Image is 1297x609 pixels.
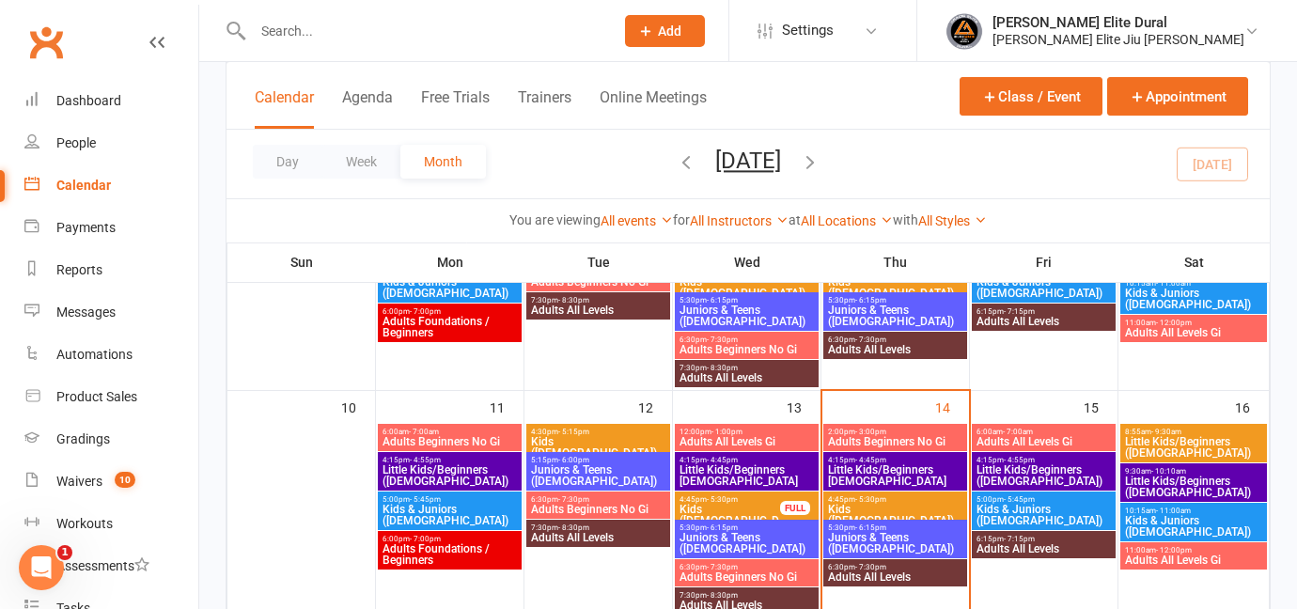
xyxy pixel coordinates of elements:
span: 5:00pm [976,495,1112,504]
span: Adults All Levels Gi [679,436,815,447]
span: - 7:00pm [410,535,441,543]
span: Adults All Levels [976,543,1112,554]
span: 1 [57,545,72,560]
th: Mon [376,242,524,282]
span: Adults All Levels [530,532,666,543]
div: 13 [787,391,820,422]
a: Automations [24,334,198,376]
span: Adults All Levels [679,372,815,383]
span: - 8:30pm [707,591,738,600]
span: - 7:30pm [855,336,886,344]
span: 6:30pm [679,563,815,571]
span: Adults All Levels Gi [1124,554,1263,566]
span: - 4:45pm [855,456,886,464]
span: 11:00am [1124,319,1263,327]
a: Workouts [24,503,198,545]
span: - 4:55pm [410,456,441,464]
span: - 12:00pm [1156,546,1192,554]
div: 16 [1235,391,1269,422]
span: 5:30pm [827,296,963,304]
span: Kids ([DEMOGRAPHIC_DATA]) [827,504,963,526]
div: Calendar [56,178,111,193]
span: Adults All Levels Gi [1124,327,1263,338]
span: Adults Beginners No Gi [827,436,963,447]
span: 6:15pm [976,535,1112,543]
span: Juniors & Teens ([DEMOGRAPHIC_DATA]) [679,304,815,327]
th: Sat [1118,242,1270,282]
span: - 5:30pm [855,495,886,504]
span: - 7:30pm [707,563,738,571]
span: - 6:15pm [855,296,886,304]
span: 4:15pm [827,456,963,464]
span: Little Kids/Beginners ([DEMOGRAPHIC_DATA]) [1124,476,1263,498]
span: - 8:30pm [558,296,589,304]
span: - 5:45pm [410,495,441,504]
span: - 7:15pm [1004,307,1035,316]
div: 11 [490,391,523,422]
span: Kids & Juniors ([DEMOGRAPHIC_DATA]) [1124,288,1263,310]
span: Kids & Juniors ([DEMOGRAPHIC_DATA]) [976,276,1112,299]
span: 5:30pm [679,523,815,532]
th: Fri [970,242,1118,282]
span: - 5:45pm [1004,495,1035,504]
span: 6:00am [976,428,1112,436]
span: Adults Foundations / Beginners [382,543,518,566]
span: 10 [115,472,135,488]
span: - 11:00am [1156,279,1191,288]
span: 6:15pm [976,307,1112,316]
span: - 7:30pm [855,563,886,571]
span: 2:00pm [827,428,963,436]
a: Messages [24,291,198,334]
a: Clubworx [23,19,70,66]
span: Kids & Juniors ([DEMOGRAPHIC_DATA]) [1124,515,1263,538]
span: 9:30am [1124,467,1263,476]
div: Messages [56,304,116,320]
a: Payments [24,207,198,249]
div: Dashboard [56,93,121,108]
a: People [24,122,198,164]
button: Appointment [1107,77,1248,116]
span: 11:00am [1124,546,1263,554]
th: Wed [673,242,821,282]
button: Free Trials [421,88,490,129]
a: Dashboard [24,80,198,122]
button: Day [253,145,322,179]
div: Reports [56,262,102,277]
span: 4:15pm [382,456,518,464]
span: Kids ([DEMOGRAPHIC_DATA]) [679,276,815,299]
span: Adults All Levels [530,304,666,316]
span: Little Kids/Beginners [DEMOGRAPHIC_DATA] [827,464,963,487]
span: Little Kids/Beginners ([DEMOGRAPHIC_DATA]) [976,464,1112,487]
span: 6:00pm [382,535,518,543]
span: 7:30pm [679,591,815,600]
span: Kids & Juniors ([DEMOGRAPHIC_DATA]) [976,504,1112,526]
div: [PERSON_NAME] Elite Dural [992,14,1244,31]
button: Calendar [255,88,314,129]
a: Product Sales [24,376,198,418]
span: - 5:15pm [558,428,589,436]
span: - 6:15pm [707,523,738,532]
span: Adults Foundations / Beginners [382,316,518,338]
a: Reports [24,249,198,291]
span: 7:30pm [530,296,666,304]
span: - 1:00pm [711,428,742,436]
strong: for [673,212,690,227]
span: 4:15pm [679,456,815,464]
a: Waivers 10 [24,461,198,503]
button: Agenda [342,88,393,129]
span: Juniors & Teens ([DEMOGRAPHIC_DATA]) [827,532,963,554]
div: Payments [56,220,116,235]
span: - 7:30pm [558,495,589,504]
button: Add [625,15,705,47]
span: Little Kids/Beginners ([DEMOGRAPHIC_DATA]) [382,464,518,487]
div: 14 [935,391,969,422]
div: Product Sales [56,389,137,404]
span: 10:15am [1124,507,1263,515]
span: - 4:45pm [707,456,738,464]
a: All Locations [801,213,893,228]
span: Adults Beginners No Gi [382,436,518,447]
span: - 7:15pm [1004,535,1035,543]
span: - 12:00pm [1156,319,1192,327]
th: Thu [821,242,970,282]
span: - 10:10am [1151,467,1186,476]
